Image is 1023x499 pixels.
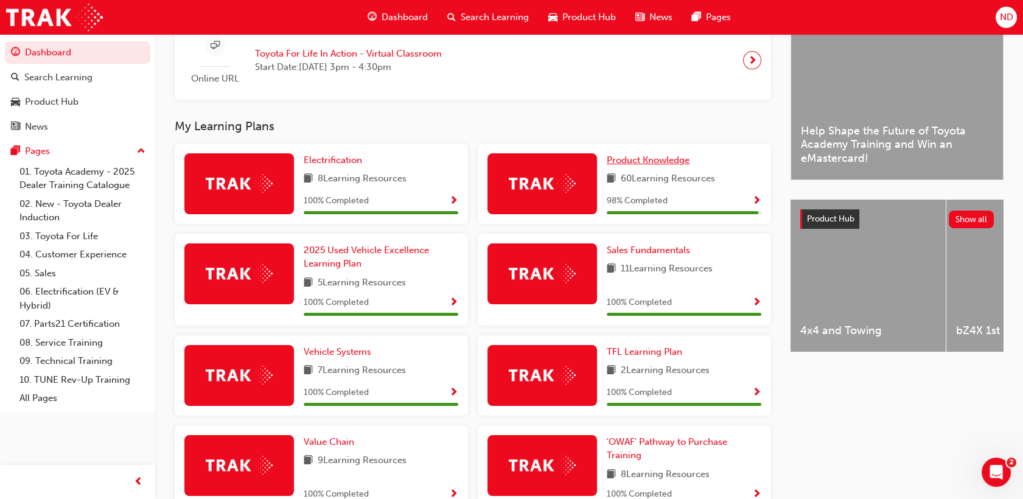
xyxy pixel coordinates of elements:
[15,352,150,371] a: 09. Technical Training
[304,363,313,379] span: book-icon
[304,346,371,357] span: Vehicle Systems
[206,366,273,385] img: Trak
[438,5,539,30] a: search-iconSearch Learning
[368,10,377,25] span: guage-icon
[318,276,406,291] span: 5 Learning Resources
[206,264,273,283] img: Trak
[5,116,150,138] a: News
[607,172,616,187] span: book-icon
[607,245,690,256] span: Sales Fundamentals
[255,47,442,61] span: Toyota For Life In Action - Virtual Classroom
[304,172,313,187] span: book-icon
[184,30,761,91] a: Online URLToyota For Life In Action - Virtual ClassroomStart Date:[DATE] 3pm - 4:30pm
[304,453,313,469] span: book-icon
[752,295,761,310] button: Show Progress
[304,296,369,310] span: 100 % Completed
[11,122,20,133] span: news-icon
[982,458,1011,487] iframe: Intercom live chat
[304,435,359,449] a: Value Chain
[449,194,458,209] button: Show Progress
[607,436,727,461] span: 'OWAF' Pathway to Purchase Training
[15,162,150,195] a: 01. Toyota Academy - 2025 Dealer Training Catalogue
[6,4,103,31] a: Trak
[607,467,616,483] span: book-icon
[461,10,529,24] span: Search Learning
[607,435,761,462] a: 'OWAF' Pathway to Purchase Training
[562,10,616,24] span: Product Hub
[607,155,690,166] span: Product Knowledge
[449,388,458,399] span: Show Progress
[447,10,456,25] span: search-icon
[15,245,150,264] a: 04. Customer Experience
[607,243,695,257] a: Sales Fundamentals
[509,174,576,193] img: Trak
[607,296,672,310] span: 100 % Completed
[137,144,145,159] span: up-icon
[184,72,245,86] span: Online URL
[15,195,150,227] a: 02. New - Toyota Dealer Induction
[999,10,1013,24] span: ND
[607,194,668,208] span: 98 % Completed
[692,10,701,25] span: pages-icon
[621,262,713,277] span: 11 Learning Resources
[449,295,458,310] button: Show Progress
[5,140,150,162] button: Pages
[25,144,50,158] div: Pages
[318,453,407,469] span: 9 Learning Resources
[449,298,458,309] span: Show Progress
[621,363,710,379] span: 2 Learning Resources
[607,386,672,400] span: 100 % Completed
[15,315,150,333] a: 07. Parts21 Certification
[206,174,273,193] img: Trak
[548,10,557,25] span: car-icon
[607,262,616,277] span: book-icon
[15,264,150,283] a: 05. Sales
[752,194,761,209] button: Show Progress
[607,345,687,359] a: TFL Learning Plan
[304,345,376,359] a: Vehicle Systems
[304,243,458,271] a: 2025 Used Vehicle Excellence Learning Plan
[1007,458,1016,467] span: 2
[5,66,150,89] a: Search Learning
[25,95,79,109] div: Product Hub
[11,47,20,58] span: guage-icon
[175,119,771,133] h3: My Learning Plans
[5,41,150,64] a: Dashboard
[449,385,458,400] button: Show Progress
[626,5,682,30] a: news-iconNews
[304,155,362,166] span: Electrification
[635,10,644,25] span: news-icon
[358,5,438,30] a: guage-iconDashboard
[509,264,576,283] img: Trak
[304,245,429,270] span: 2025 Used Vehicle Excellence Learning Plan
[539,5,626,30] a: car-iconProduct Hub
[706,10,731,24] span: Pages
[134,475,143,490] span: prev-icon
[607,346,682,357] span: TFL Learning Plan
[607,363,616,379] span: book-icon
[206,456,273,475] img: Trak
[607,153,694,167] a: Product Knowledge
[211,38,220,54] span: sessionType_ONLINE_URL-icon
[15,371,150,389] a: 10. TUNE Rev-Up Training
[791,200,946,352] a: 4x4 and Towing
[752,385,761,400] button: Show Progress
[5,91,150,113] a: Product Hub
[5,39,150,140] button: DashboardSearch LearningProduct HubNews
[800,324,936,338] span: 4x4 and Towing
[748,52,757,69] span: next-icon
[801,124,993,166] span: Help Shape the Future of Toyota Academy Training and Win an eMastercard!
[382,10,428,24] span: Dashboard
[11,97,20,108] span: car-icon
[304,153,367,167] a: Electrification
[752,298,761,309] span: Show Progress
[996,7,1017,28] button: ND
[255,60,442,74] span: Start Date: [DATE] 3pm - 4:30pm
[25,120,48,134] div: News
[304,276,313,291] span: book-icon
[11,146,20,157] span: pages-icon
[304,436,354,447] span: Value Chain
[318,363,406,379] span: 7 Learning Resources
[15,282,150,315] a: 06. Electrification (EV & Hybrid)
